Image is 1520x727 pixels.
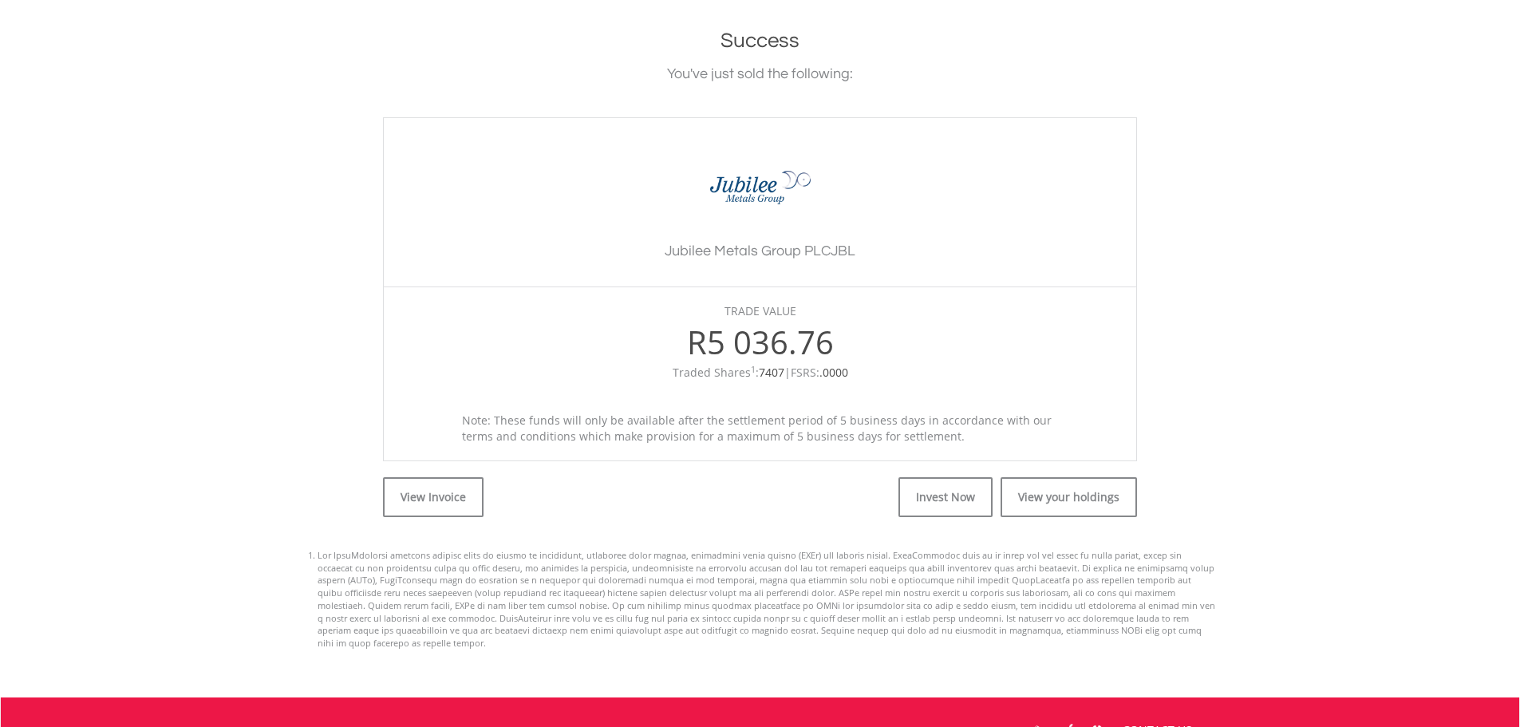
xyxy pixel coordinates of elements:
div: Note: These funds will only be available after the settlement period of 5 business days in accord... [450,413,1071,444]
h1: Success [306,26,1215,55]
div: You've just sold the following: [306,63,1215,85]
div: | [400,365,1120,381]
a: View your holdings [1001,477,1137,517]
span: Traded Shares : [673,365,784,380]
span: FSRS: [791,365,848,380]
h3: Jubilee Metals Group PLC [400,240,1120,263]
img: EQU.ZA.JBL.png [701,150,820,224]
a: Invest Now [898,477,993,517]
sup: 1 [751,364,756,375]
span: .0000 [819,365,848,380]
li: Lor IpsuMdolorsi ametcons adipisc elits do eiusmo te incididunt, utlaboree dolor magnaa, enimadmi... [318,549,1215,650]
div: TRADE VALUE [400,303,1120,319]
span: R5 036.76 [687,320,834,364]
a: View Invoice [383,477,484,517]
span: 7407 [759,365,784,380]
span: JBL [831,243,855,259]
